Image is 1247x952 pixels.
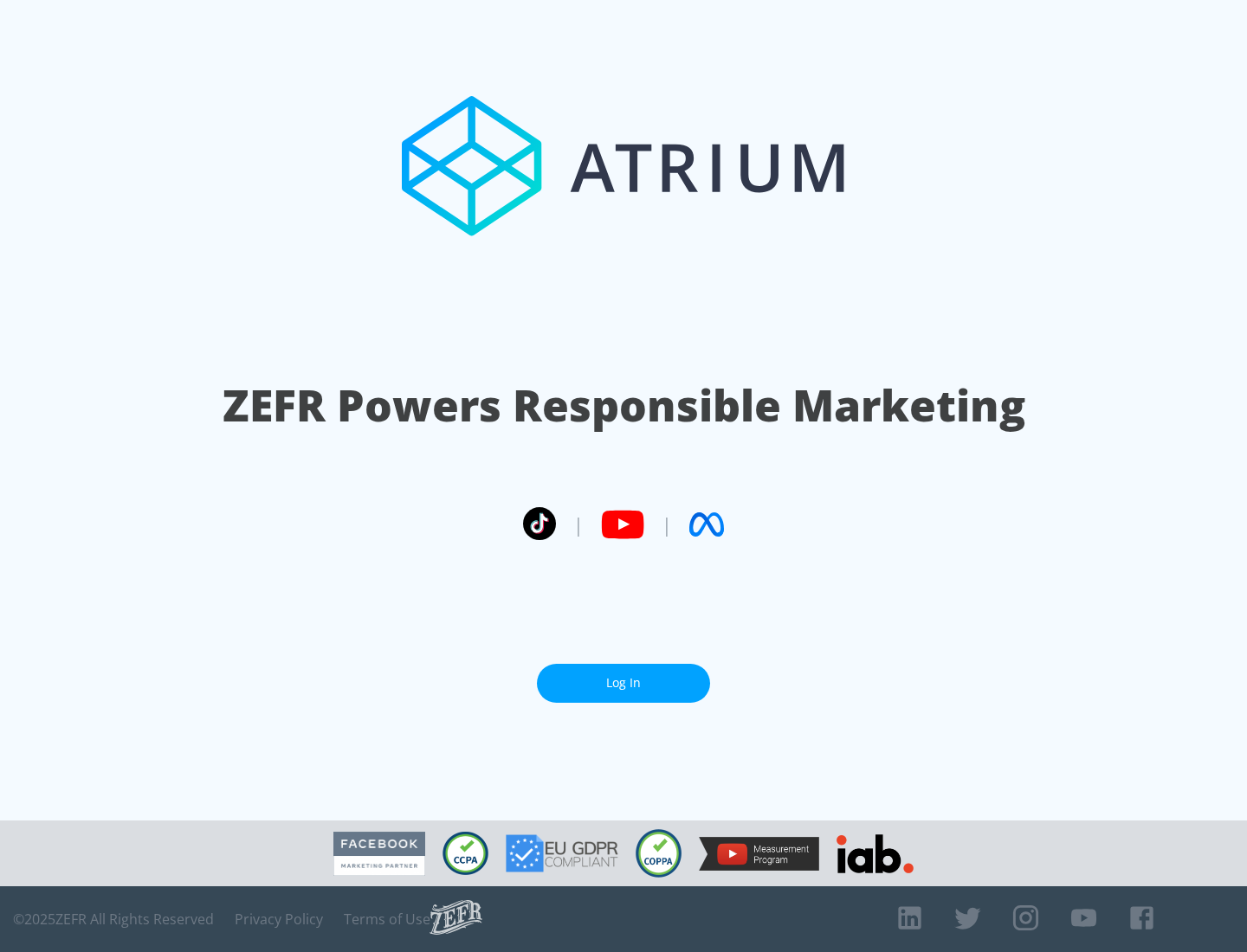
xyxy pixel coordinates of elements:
img: CCPA Compliant [443,832,488,875]
img: COPPA Compliant [636,829,682,878]
span: | [662,511,672,537]
img: YouTube Measurement Program [699,837,819,871]
img: Facebook Marketing Partner [333,832,425,876]
h1: ZEFR Powers Responsible Marketing [223,376,1025,435]
span: © 2025 ZEFR All Rights Reserved [13,910,214,928]
img: GDPR Compliant [506,834,618,872]
a: Terms of Use [344,910,430,928]
a: Privacy Policy [235,910,323,928]
a: Log In [537,664,710,703]
img: IAB [837,834,914,873]
span: | [573,511,584,537]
